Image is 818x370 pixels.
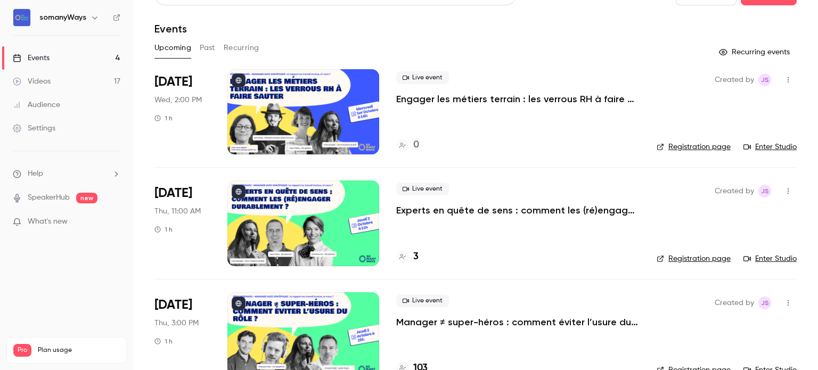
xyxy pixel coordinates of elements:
button: Upcoming [154,39,191,56]
a: 0 [396,138,419,152]
button: Recurring [224,39,259,56]
a: Engager les métiers terrain : les verrous RH à faire sauter [396,93,640,105]
span: JS [761,73,769,86]
a: Manager ≠ super-héros : comment éviter l’usure du rôle ? [396,316,640,328]
span: Wed, 2:00 PM [154,95,202,105]
span: [DATE] [154,73,192,91]
h4: 0 [413,138,419,152]
div: 1 h [154,337,173,346]
span: Julia Sueur [758,73,771,86]
span: Live event [396,294,449,307]
h4: 3 [413,250,419,264]
span: Created by [715,73,754,86]
div: Events [13,53,50,63]
a: Registration page [657,253,731,264]
span: Plan usage [38,346,120,355]
h1: Events [154,22,187,35]
a: SpeakerHub [28,192,70,203]
h6: somanyWays [39,12,86,23]
span: Live event [396,183,449,195]
span: new [76,193,97,203]
div: Settings [13,123,55,134]
div: Oct 1 Wed, 2:00 PM (Europe/Paris) [154,69,210,154]
button: Past [200,39,215,56]
img: somanyWays [13,9,30,26]
span: Pro [13,344,31,357]
span: JS [761,297,769,309]
div: Videos [13,76,51,87]
div: Audience [13,100,60,110]
span: [DATE] [154,185,192,202]
a: Experts en quête de sens : comment les (ré)engager durablement ? [396,204,640,217]
span: Live event [396,71,449,84]
div: 1 h [154,225,173,234]
button: Recurring events [714,44,797,61]
div: 1 h [154,114,173,122]
span: Help [28,168,43,179]
span: Thu, 3:00 PM [154,318,199,328]
span: What's new [28,216,68,227]
a: Registration page [657,142,731,152]
a: Enter Studio [743,142,797,152]
div: Oct 2 Thu, 11:00 AM (Europe/Paris) [154,180,210,266]
span: Created by [715,185,754,198]
span: [DATE] [154,297,192,314]
span: Thu, 11:00 AM [154,206,201,217]
span: JS [761,185,769,198]
span: Created by [715,297,754,309]
span: Julia Sueur [758,185,771,198]
span: Julia Sueur [758,297,771,309]
li: help-dropdown-opener [13,168,120,179]
a: 3 [396,250,419,264]
a: Enter Studio [743,253,797,264]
